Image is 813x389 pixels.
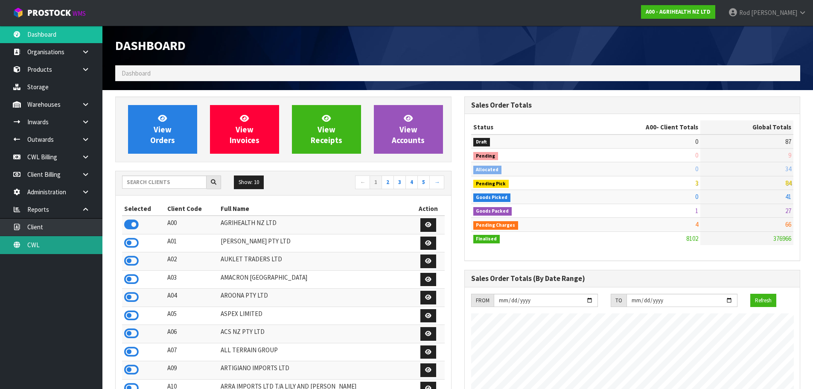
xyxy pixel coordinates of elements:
[165,270,219,289] td: A03
[695,151,698,159] span: 0
[695,207,698,215] span: 1
[219,270,412,289] td: AMACRON [GEOGRAPHIC_DATA]
[382,175,394,189] a: 2
[165,234,219,252] td: A01
[695,193,698,201] span: 0
[405,175,418,189] a: 4
[471,294,494,307] div: FROM
[370,175,382,189] a: 1
[577,120,700,134] th: - Client Totals
[234,175,264,189] button: Show: 10
[165,289,219,307] td: A04
[646,8,711,15] strong: A00 - AGRIHEALTH NZ LTD
[695,165,698,173] span: 0
[292,105,361,154] a: ViewReceipts
[471,275,794,283] h3: Sales Order Totals (By Date Range)
[374,105,443,154] a: ViewAccounts
[700,120,793,134] th: Global Totals
[473,152,498,161] span: Pending
[393,175,406,189] a: 3
[785,137,791,146] span: 87
[165,325,219,343] td: A06
[27,7,71,18] span: ProStock
[73,9,86,18] small: WMS
[122,175,207,189] input: Search clients
[392,113,425,145] span: View Accounts
[165,216,219,234] td: A00
[695,137,698,146] span: 0
[750,294,776,307] button: Refresh
[311,113,342,145] span: View Receipts
[473,138,490,146] span: Draft
[473,235,500,243] span: Finalised
[122,69,151,77] span: Dashboard
[473,207,512,216] span: Goods Packed
[165,307,219,325] td: A05
[773,234,791,243] span: 376966
[785,179,791,187] span: 84
[695,220,698,228] span: 4
[219,234,412,252] td: [PERSON_NAME] PTY LTD
[412,202,445,216] th: Action
[165,361,219,380] td: A09
[219,307,412,325] td: ASPEX LIMITED
[219,216,412,234] td: AGRIHEALTH NZ LTD
[230,113,259,145] span: View Invoices
[473,166,502,174] span: Allocated
[785,220,791,228] span: 66
[611,294,627,307] div: TO
[219,325,412,343] td: ACS NZ PTY LTD
[417,175,430,189] a: 5
[473,180,509,188] span: Pending Pick
[210,105,279,154] a: ViewInvoices
[219,202,412,216] th: Full Name
[219,361,412,380] td: ARTIGIANO IMPORTS LTD
[219,343,412,361] td: ALL TERRAIN GROUP
[471,120,578,134] th: Status
[128,105,197,154] a: ViewOrders
[646,123,656,131] span: A00
[122,202,165,216] th: Selected
[686,234,698,243] span: 8102
[290,175,445,190] nav: Page navigation
[785,193,791,201] span: 41
[13,7,23,18] img: cube-alt.png
[219,289,412,307] td: AROONA PTY LTD
[788,151,791,159] span: 9
[165,343,219,361] td: A07
[739,9,750,17] span: Rod
[165,202,219,216] th: Client Code
[751,9,797,17] span: [PERSON_NAME]
[150,113,175,145] span: View Orders
[473,221,519,230] span: Pending Charges
[785,165,791,173] span: 34
[641,5,715,19] a: A00 - AGRIHEALTH NZ LTD
[219,252,412,271] td: AUKLET TRADERS LTD
[355,175,370,189] a: ←
[695,179,698,187] span: 3
[471,101,794,109] h3: Sales Order Totals
[165,252,219,271] td: A02
[785,207,791,215] span: 27
[429,175,444,189] a: →
[115,37,186,53] span: Dashboard
[473,193,511,202] span: Goods Picked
